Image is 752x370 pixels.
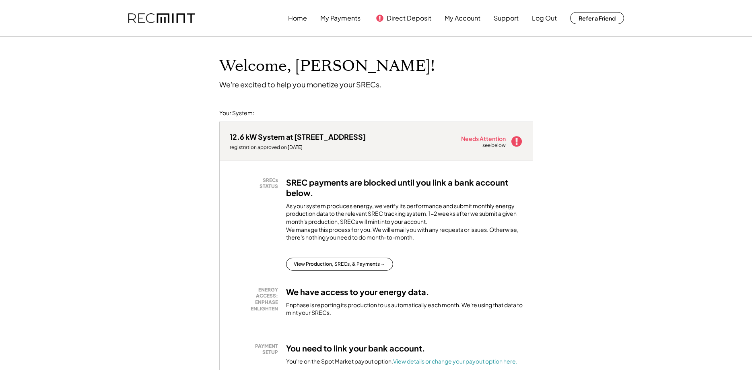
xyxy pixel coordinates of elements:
button: Direct Deposit [387,10,431,26]
button: Home [288,10,307,26]
img: recmint-logotype%403x.png [128,13,195,23]
button: My Payments [320,10,361,26]
h3: SREC payments are blocked until you link a bank account below. [286,177,523,198]
button: Log Out [532,10,557,26]
button: Support [494,10,519,26]
div: We're excited to help you monetize your SRECs. [219,80,381,89]
div: ENERGY ACCESS: ENPHASE ENLIGHTEN [234,287,278,312]
h3: We have access to your energy data. [286,287,429,297]
div: You're on the Spot Market payout option. [286,358,517,366]
a: View details or change your payout option here. [393,358,517,365]
div: see below [482,142,507,149]
div: Enphase is reporting its production to us automatically each month. We're using that data to mint... [286,301,523,317]
button: Refer a Friend [570,12,624,24]
div: SRECs STATUS [234,177,278,190]
div: Needs Attention [461,136,507,141]
div: PAYMENT SETUP [234,343,278,356]
div: Your System: [219,109,254,117]
div: 12.6 kW System at [STREET_ADDRESS] [230,132,366,141]
h1: Welcome, [PERSON_NAME]! [219,57,435,76]
button: My Account [445,10,480,26]
h3: You need to link your bank account. [286,343,425,353]
div: As your system produces energy, we verify its performance and submit monthly energy production da... [286,202,523,246]
div: registration approved on [DATE] [230,144,366,151]
button: View Production, SRECs, & Payments → [286,258,393,271]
